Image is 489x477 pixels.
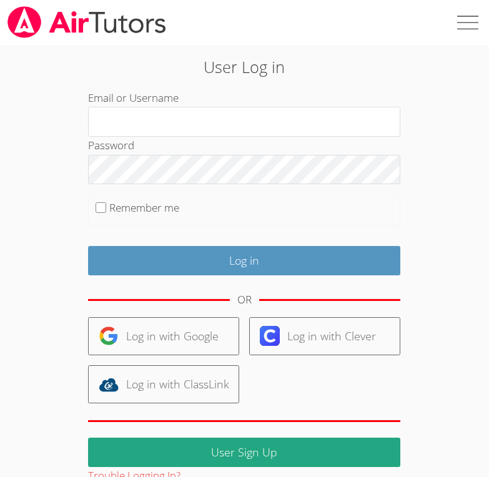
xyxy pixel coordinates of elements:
img: google-logo-50288ca7cdecda66e5e0955fdab243c47b7ad437acaf1139b6f446037453330a.svg [99,326,119,346]
a: Log in with ClassLink [88,365,239,403]
label: Email or Username [88,91,179,105]
input: Log in [88,246,400,275]
a: Log in with Google [88,317,239,355]
label: Password [88,138,134,152]
img: classlink-logo-d6bb404cc1216ec64c9a2012d9dc4662098be43eaf13dc465df04b49fa7ab582.svg [99,375,119,395]
h2: User Log in [69,55,421,79]
div: OR [237,291,252,309]
label: Remember me [109,200,179,215]
img: airtutors_banner-c4298cdbf04f3fff15de1276eac7730deb9818008684d7c2e4769d2f7ddbe033.png [6,6,167,38]
img: clever-logo-6eab21bc6e7a338710f1a6ff85c0baf02591cd810cc4098c63d3a4b26e2feb20.svg [260,326,280,346]
a: User Sign Up [88,438,400,467]
a: Log in with Clever [249,317,400,355]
